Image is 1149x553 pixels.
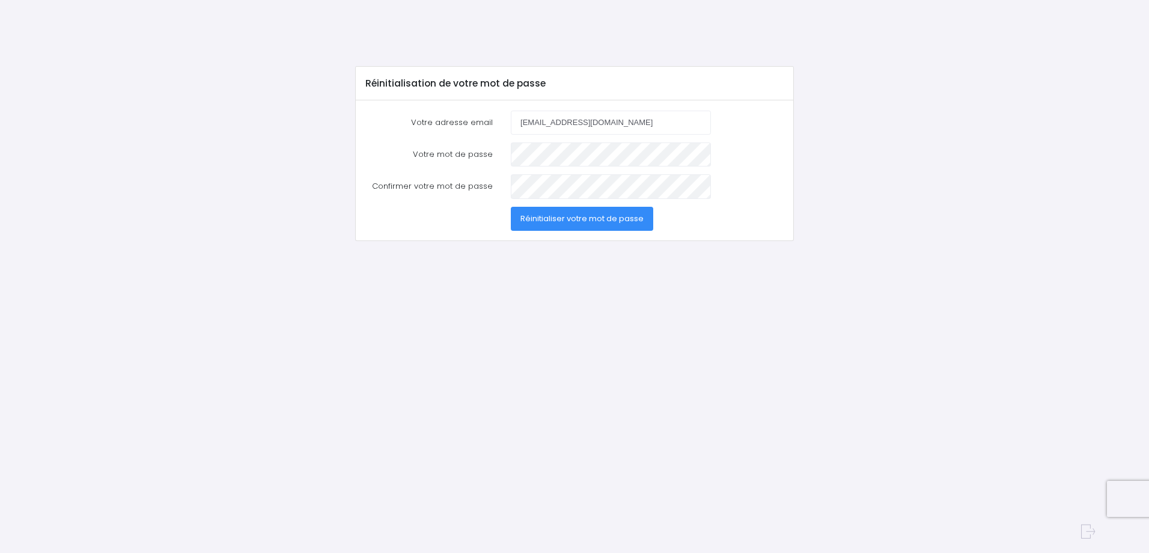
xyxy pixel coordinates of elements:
label: Confirmer votre mot de passe [356,174,502,198]
button: Réinitialiser votre mot de passe [511,207,653,231]
div: Réinitialisation de votre mot de passe [356,67,793,100]
label: Votre mot de passe [356,142,502,167]
span: Réinitialiser votre mot de passe [520,213,644,224]
label: Votre adresse email [356,111,502,135]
